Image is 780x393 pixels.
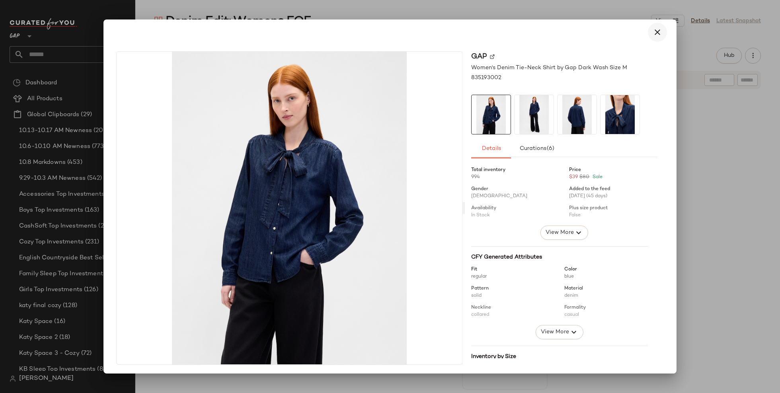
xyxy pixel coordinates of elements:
[471,352,648,361] div: Inventory by Size
[471,64,627,72] span: Women's Denim Tie-Neck Shirt by Gap Dark Wash Size M
[540,327,569,337] span: View More
[545,228,574,237] span: View More
[601,95,640,134] img: cn60275575.jpg
[519,146,555,152] span: Curations
[117,52,462,364] img: cn60275574.jpg
[471,253,648,261] div: CFY Generated Attributes
[490,54,495,59] img: svg%3e
[471,74,501,82] span: 835193002
[515,95,554,134] img: cn60275566.jpg
[546,146,554,152] span: (6)
[558,95,597,134] img: cn60275573.jpg
[540,226,588,240] button: View More
[536,325,583,339] button: View More
[471,51,487,62] span: Gap
[481,146,501,152] span: Details
[472,95,511,134] img: cn60275574.jpg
